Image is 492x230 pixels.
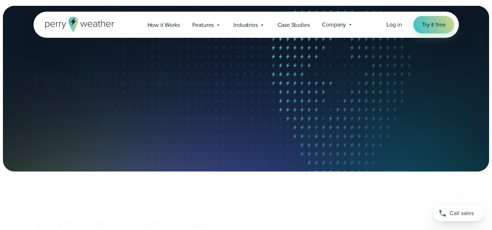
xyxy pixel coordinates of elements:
a: Call sales [432,205,483,221]
a: How it Works [141,17,186,32]
span: Call sales [449,209,473,218]
span: Company [322,20,346,29]
a: Try it free [413,16,454,33]
span: Try it free [422,20,445,29]
span: How it Works [147,21,180,29]
a: Case Studies [271,17,316,32]
span: Case Studies [278,21,310,29]
a: Log in [386,20,402,29]
span: Features [192,21,214,29]
span: Industries [233,21,257,29]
